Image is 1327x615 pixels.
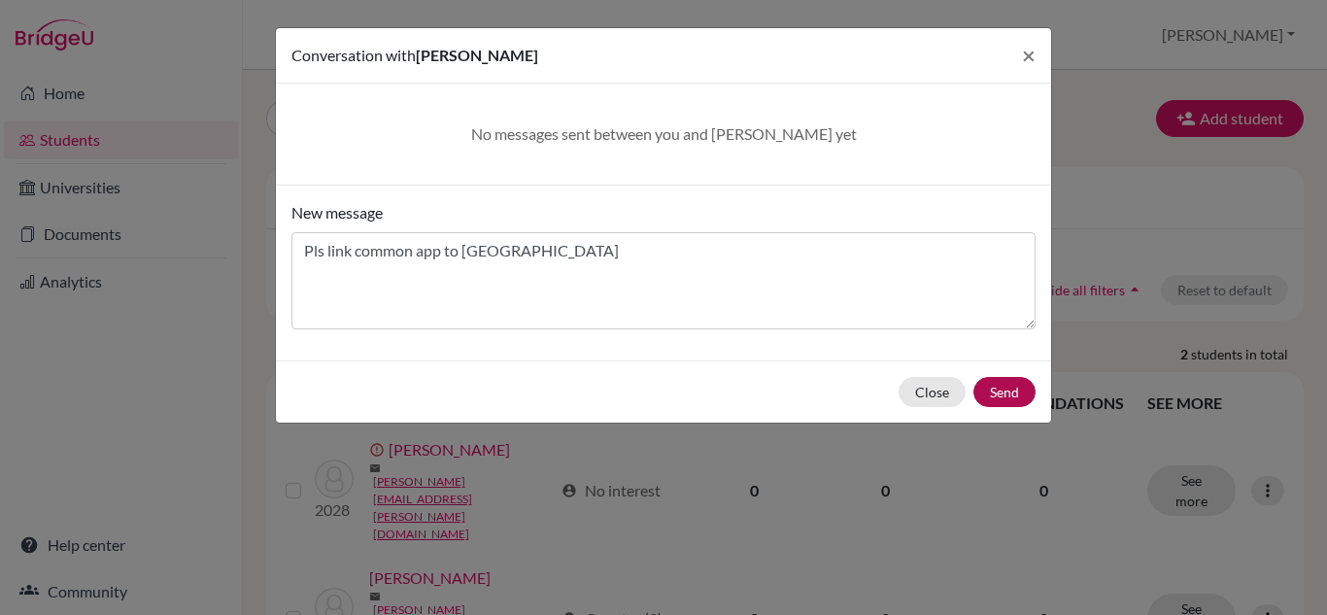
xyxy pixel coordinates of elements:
span: [PERSON_NAME] [416,46,538,64]
button: Close [899,377,966,407]
button: Send [973,377,1036,407]
span: Conversation with [291,46,416,64]
label: New message [291,201,383,224]
button: Close [1006,28,1051,83]
span: × [1022,41,1036,69]
div: No messages sent between you and [PERSON_NAME] yet [315,122,1012,146]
